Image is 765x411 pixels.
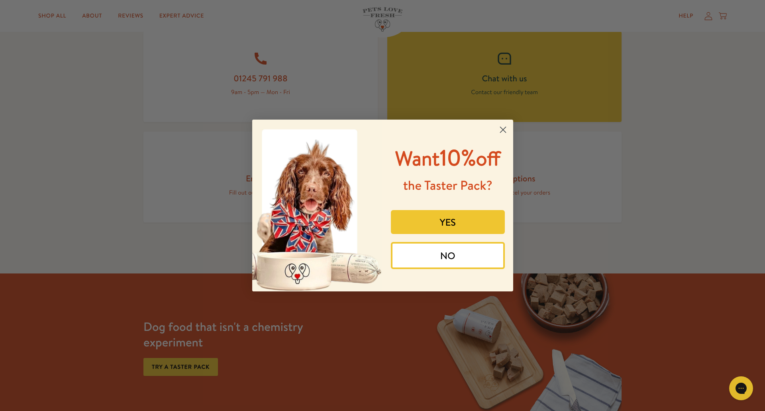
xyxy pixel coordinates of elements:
iframe: Gorgias live chat messenger [725,374,757,403]
span: off [476,145,500,172]
span: Want [395,145,440,172]
button: YES [391,210,505,234]
img: 8afefe80-1ef6-417a-b86b-9520c2248d41.jpeg [252,120,383,291]
span: the Taster Pack? [403,177,492,194]
span: 10% [395,142,501,173]
button: NO [391,242,505,269]
button: Close dialog [496,123,510,137]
